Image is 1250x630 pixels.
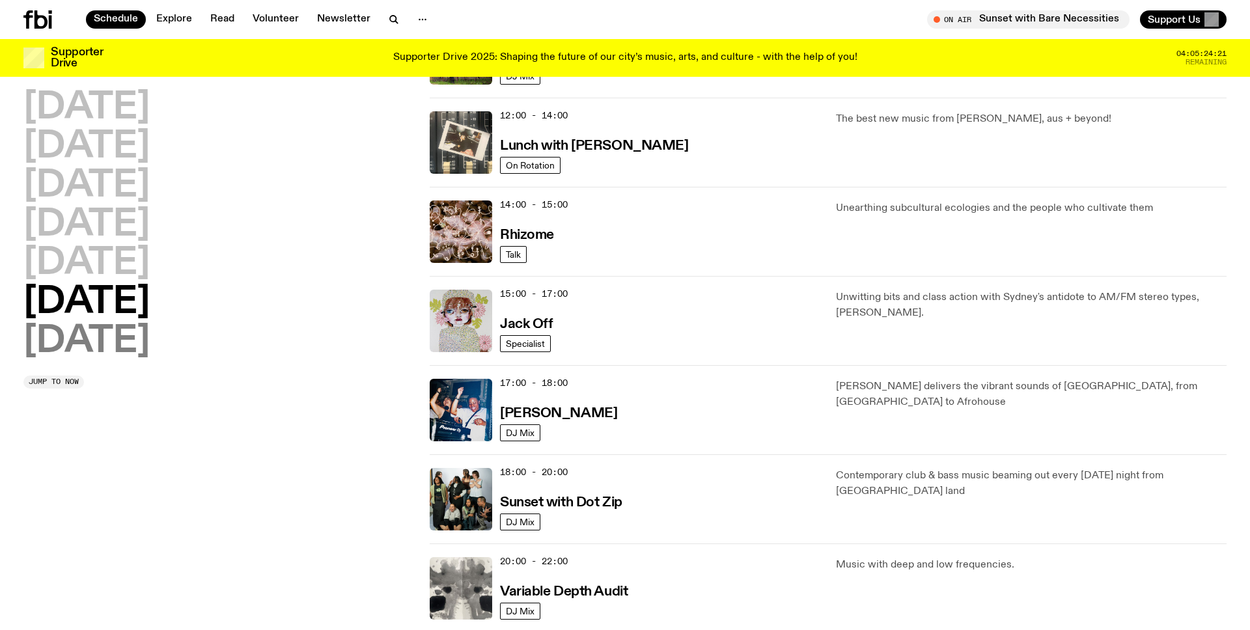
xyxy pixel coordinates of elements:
h3: [PERSON_NAME] [500,407,617,420]
span: 15:00 - 17:00 [500,288,568,300]
span: 12:00 - 14:00 [500,109,568,122]
a: Explore [148,10,200,29]
a: Schedule [86,10,146,29]
button: Jump to now [23,376,84,389]
a: DJ Mix [500,424,540,441]
span: Jump to now [29,378,79,385]
a: Variable Depth Audit [500,582,628,599]
span: Specialist [506,338,545,348]
a: DJ Mix [500,603,540,620]
span: 17:00 - 18:00 [500,377,568,389]
p: The best new music from [PERSON_NAME], aus + beyond! [836,111,1227,127]
span: 14:00 - 15:00 [500,199,568,211]
a: Rhizome [500,226,554,242]
img: A close up picture of a bunch of ginger roots. Yellow squiggles with arrows, hearts and dots are ... [430,200,492,263]
span: Talk [506,249,521,259]
a: DJ Mix [500,514,540,530]
span: 04:05:24:21 [1176,50,1227,57]
button: [DATE] [23,207,150,243]
a: On Rotation [500,157,561,174]
h3: Sunset with Dot Zip [500,496,622,510]
button: [DATE] [23,129,150,165]
img: A black and white Rorschach [430,557,492,620]
span: DJ Mix [506,606,535,616]
a: Sunset with Dot Zip [500,493,622,510]
img: a dotty lady cuddling her cat amongst flowers [430,290,492,352]
p: Music with deep and low frequencies. [836,557,1227,573]
span: Support Us [1148,14,1201,25]
span: 18:00 - 20:00 [500,466,568,478]
a: Lunch with [PERSON_NAME] [500,137,688,153]
button: [DATE] [23,284,150,321]
p: [PERSON_NAME] delivers the vibrant sounds of [GEOGRAPHIC_DATA], from [GEOGRAPHIC_DATA] to Afrohouse [836,379,1227,410]
h3: Jack Off [500,318,553,331]
h3: Lunch with [PERSON_NAME] [500,139,688,153]
p: Contemporary club & bass music beaming out every [DATE] night from [GEOGRAPHIC_DATA] land [836,468,1227,499]
a: Volunteer [245,10,307,29]
a: Specialist [500,335,551,352]
button: [DATE] [23,245,150,282]
button: Support Us [1140,10,1227,29]
button: On AirSunset with Bare Necessities [927,10,1130,29]
h3: Supporter Drive [51,47,103,69]
p: Supporter Drive 2025: Shaping the future of our city’s music, arts, and culture - with the help o... [393,52,857,64]
a: Talk [500,246,527,263]
span: On Rotation [506,160,555,170]
button: [DATE] [23,90,150,126]
span: DJ Mix [506,428,535,437]
button: [DATE] [23,168,150,204]
h3: Variable Depth Audit [500,585,628,599]
p: Unearthing subcultural ecologies and the people who cultivate them [836,200,1227,216]
a: Jack Off [500,315,553,331]
a: Newsletter [309,10,378,29]
a: [PERSON_NAME] [500,404,617,420]
button: [DATE] [23,323,150,360]
a: Read [202,10,242,29]
span: 20:00 - 22:00 [500,555,568,568]
p: Unwitting bits and class action with Sydney's antidote to AM/FM stereo types, [PERSON_NAME]. [836,290,1227,321]
span: DJ Mix [506,517,535,527]
h3: Rhizome [500,228,554,242]
span: Remaining [1186,59,1227,66]
img: A polaroid of Ella Avni in the studio on top of the mixer which is also located in the studio. [430,111,492,174]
